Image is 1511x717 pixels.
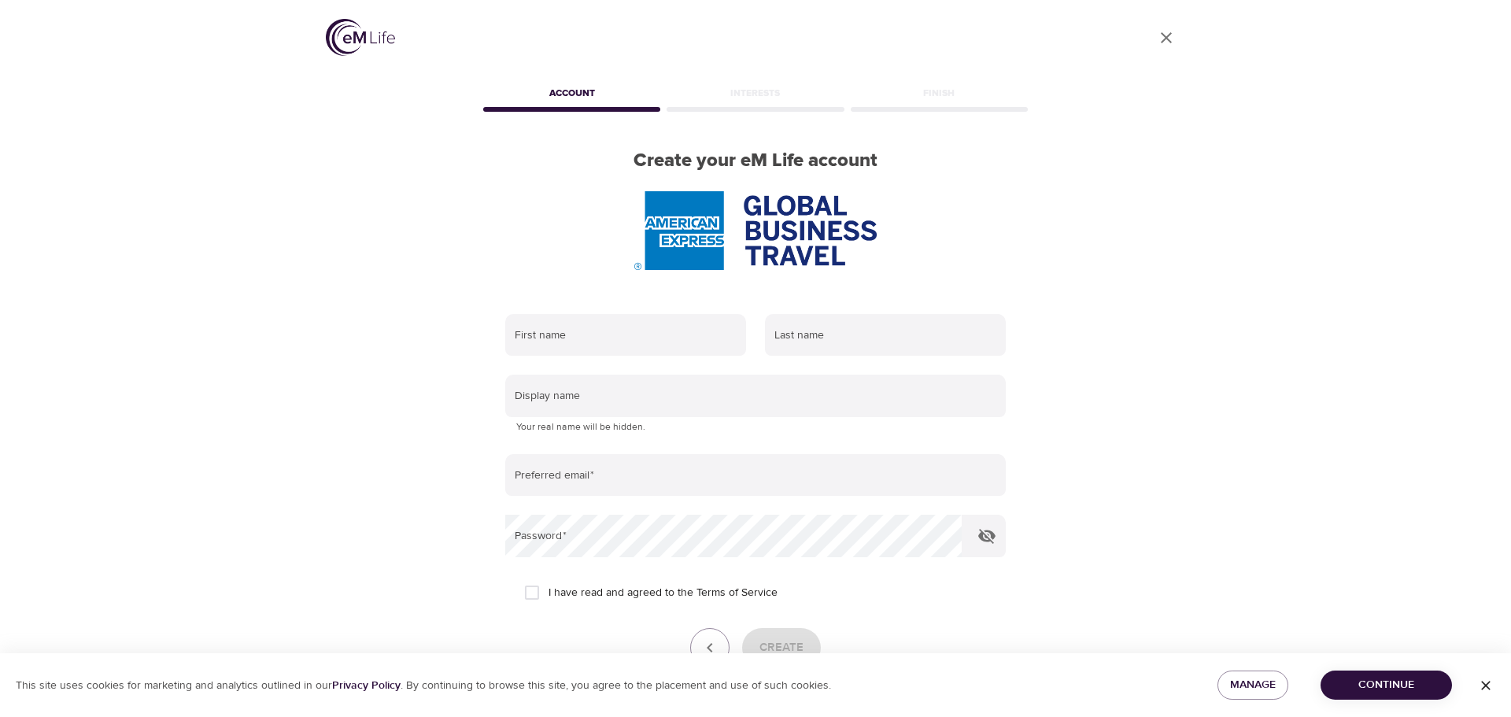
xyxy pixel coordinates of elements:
p: Your real name will be hidden. [516,419,995,435]
a: Privacy Policy [332,678,401,693]
span: Continue [1333,675,1439,695]
button: Continue [1321,671,1452,700]
img: logo [326,19,395,56]
button: Manage [1217,671,1288,700]
a: close [1147,19,1185,57]
img: AmEx%20GBT%20logo.png [634,191,877,270]
span: Manage [1230,675,1276,695]
span: I have read and agreed to the [549,585,778,601]
h2: Create your eM Life account [480,150,1031,172]
a: Terms of Service [696,585,778,601]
